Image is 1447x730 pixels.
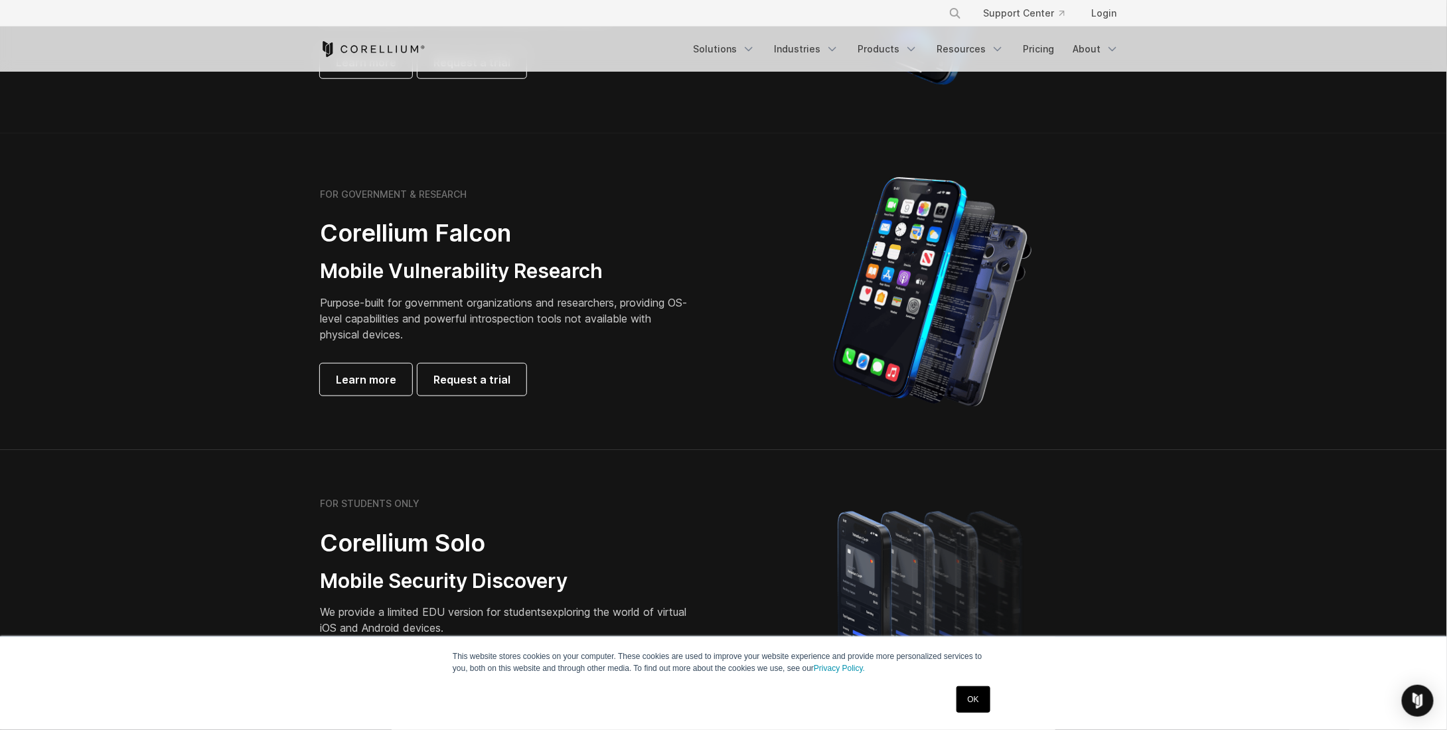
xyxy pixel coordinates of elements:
[320,604,692,636] p: exploring the world of virtual iOS and Android devices.
[453,650,994,674] p: This website stores cookies on your computer. These cookies are used to improve your website expe...
[685,37,1127,61] div: Navigation Menu
[320,295,692,342] p: Purpose-built for government organizations and researchers, providing OS-level capabilities and p...
[320,259,692,284] h3: Mobile Vulnerability Research
[956,686,990,713] a: OK
[814,664,865,673] a: Privacy Policy.
[320,364,412,396] a: Learn more
[850,37,926,61] a: Products
[1065,37,1127,61] a: About
[418,364,526,396] a: Request a trial
[320,605,546,619] span: We provide a limited EDU version for students
[1015,37,1062,61] a: Pricing
[685,37,763,61] a: Solutions
[320,218,692,248] h2: Corellium Falcon
[929,37,1012,61] a: Resources
[943,1,967,25] button: Search
[832,176,1032,408] img: iPhone model separated into the mechanics used to build the physical device.
[811,492,1053,725] img: A lineup of four iPhone models becoming more gradient and blurred
[766,37,847,61] a: Industries
[320,188,467,200] h6: FOR GOVERNMENT & RESEARCH
[972,1,1075,25] a: Support Center
[1402,685,1434,717] div: Open Intercom Messenger
[320,528,692,558] h2: Corellium Solo
[320,41,425,57] a: Corellium Home
[433,372,510,388] span: Request a trial
[336,372,396,388] span: Learn more
[320,569,692,594] h3: Mobile Security Discovery
[933,1,1127,25] div: Navigation Menu
[320,498,419,510] h6: FOR STUDENTS ONLY
[1081,1,1127,25] a: Login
